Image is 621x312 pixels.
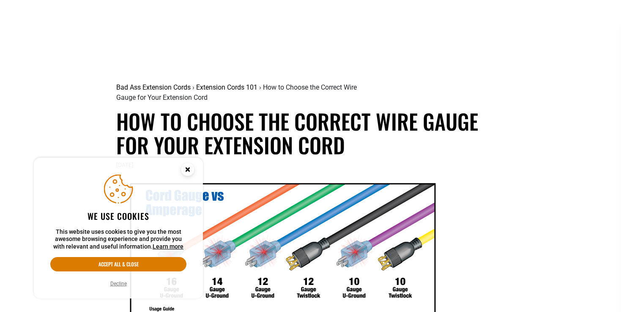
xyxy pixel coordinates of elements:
p: This website uses cookies to give you the most awesome browsing experience and provide you with r... [50,228,186,251]
a: Learn more [153,243,183,250]
h2: We use cookies [50,211,186,222]
h1: How to Choose the Correct Wire Gauge for Your Extension Cord [116,109,505,156]
span: › [259,83,261,91]
button: Decline [108,279,129,288]
a: Extension Cords 101 [196,83,257,91]
button: Accept all & close [50,257,186,271]
nav: breadcrumbs [116,82,375,103]
span: › [192,83,194,91]
a: Bad Ass Extension Cords [116,83,191,91]
aside: Cookie Consent [34,158,203,299]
